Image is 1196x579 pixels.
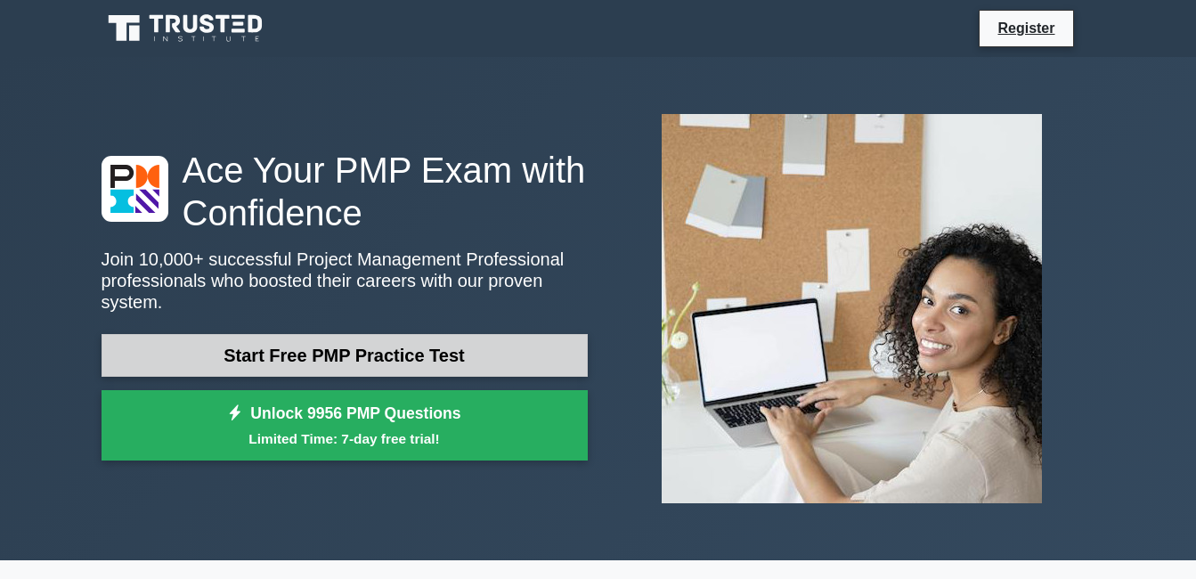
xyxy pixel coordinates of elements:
p: Join 10,000+ successful Project Management Professional professionals who boosted their careers w... [102,249,588,313]
a: Start Free PMP Practice Test [102,334,588,377]
small: Limited Time: 7-day free trial! [124,428,565,449]
h1: Ace Your PMP Exam with Confidence [102,149,588,234]
a: Register [987,17,1065,39]
a: Unlock 9956 PMP QuestionsLimited Time: 7-day free trial! [102,390,588,461]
